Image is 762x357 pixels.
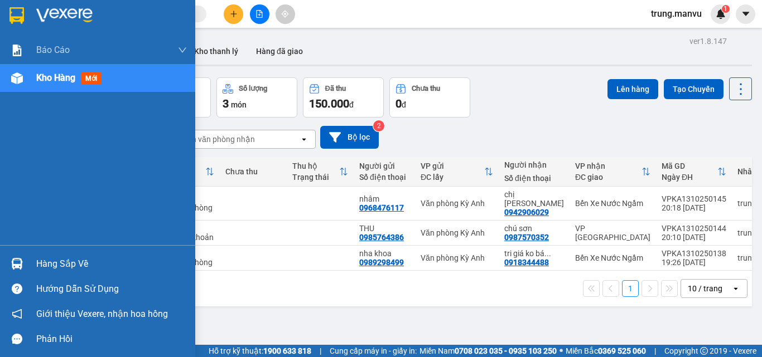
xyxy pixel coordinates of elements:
[359,258,404,267] div: 0989298499
[504,249,564,258] div: tri giá ko báo tuấn hùng
[239,85,267,92] div: Số lượng
[373,120,384,131] sup: 2
[389,77,470,118] button: Chưa thu0đ
[12,334,22,344] span: message
[662,194,726,203] div: VPKA1310250145
[421,162,484,170] div: VP gửi
[700,347,708,355] span: copyright
[178,134,255,145] div: Chọn văn phòng nhận
[292,173,339,182] div: Trạng thái
[662,162,717,170] div: Mã GD
[320,345,321,357] span: |
[575,162,642,170] div: VP nhận
[421,199,493,208] div: Văn phòng Kỳ Anh
[185,38,247,65] button: Kho thanh lý
[504,233,549,242] div: 0987570352
[216,77,297,118] button: Số lượng3món
[11,45,23,56] img: solution-icon
[662,249,726,258] div: VPKA1310250138
[412,85,440,92] div: Chưa thu
[255,10,263,18] span: file-add
[292,162,339,170] div: Thu hộ
[575,224,650,242] div: VP [GEOGRAPHIC_DATA]
[716,9,726,19] img: icon-new-feature
[359,162,409,170] div: Người gửi
[287,157,354,187] th: Toggle SortBy
[330,345,417,357] span: Cung cấp máy in - giấy in:
[504,174,564,183] div: Số điện thoại
[396,97,402,110] span: 0
[36,72,75,83] span: Kho hàng
[359,249,409,258] div: nha khoa
[566,345,646,357] span: Miền Bắc
[12,283,22,294] span: question-circle
[230,10,238,18] span: plus
[419,345,557,357] span: Miền Nam
[504,258,549,267] div: 0918344488
[178,46,187,55] span: down
[247,38,312,65] button: Hàng đã giao
[421,228,493,237] div: Văn phòng Kỳ Anh
[223,97,229,110] span: 3
[209,345,311,357] span: Hỗ trợ kỹ thuật:
[320,126,379,149] button: Bộ lọc
[309,97,349,110] span: 150.000
[504,160,564,169] div: Người nhận
[504,208,549,217] div: 0942906029
[722,5,730,13] sup: 1
[300,135,308,144] svg: open
[575,199,650,208] div: Bến Xe Nước Ngầm
[359,203,404,212] div: 0968476117
[662,224,726,233] div: VPKA1310250144
[662,233,726,242] div: 20:10 [DATE]
[36,331,187,348] div: Phản hồi
[656,157,732,187] th: Toggle SortBy
[575,173,642,182] div: ĐC giao
[224,4,243,24] button: plus
[688,283,722,294] div: 10 / trang
[642,7,711,21] span: trung.manvu
[560,349,563,353] span: ⚪️
[575,253,650,262] div: Bến Xe Nước Ngầm
[598,346,646,355] strong: 0369 525 060
[662,258,726,267] div: 19:26 [DATE]
[654,345,656,357] span: |
[662,173,717,182] div: Ngày ĐH
[622,280,639,297] button: 1
[303,77,384,118] button: Đã thu150.000đ
[544,249,551,258] span: ...
[359,224,409,233] div: THU
[276,4,295,24] button: aim
[36,307,168,321] span: Giới thiệu Vexere, nhận hoa hồng
[455,346,557,355] strong: 0708 023 035 - 0935 103 250
[402,100,406,109] span: đ
[724,5,727,13] span: 1
[81,72,102,85] span: mới
[504,190,564,208] div: chị quỳnh
[231,100,247,109] span: món
[325,85,346,92] div: Đã thu
[736,4,755,24] button: caret-down
[421,253,493,262] div: Văn phòng Kỳ Anh
[504,224,564,233] div: chú sơn
[9,7,24,24] img: logo-vxr
[741,9,751,19] span: caret-down
[359,173,409,182] div: Số điện thoại
[36,43,70,57] span: Báo cáo
[359,233,404,242] div: 0985764386
[415,157,499,187] th: Toggle SortBy
[689,35,727,47] div: ver 1.8.147
[36,281,187,297] div: Hướng dẫn sử dụng
[359,194,409,203] div: nhâm
[421,173,484,182] div: ĐC lấy
[607,79,658,99] button: Lên hàng
[349,100,354,109] span: đ
[263,346,311,355] strong: 1900 633 818
[664,79,724,99] button: Tạo Chuyến
[11,258,23,270] img: warehouse-icon
[662,203,726,212] div: 20:18 [DATE]
[281,10,289,18] span: aim
[12,309,22,319] span: notification
[570,157,656,187] th: Toggle SortBy
[225,167,281,176] div: Chưa thu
